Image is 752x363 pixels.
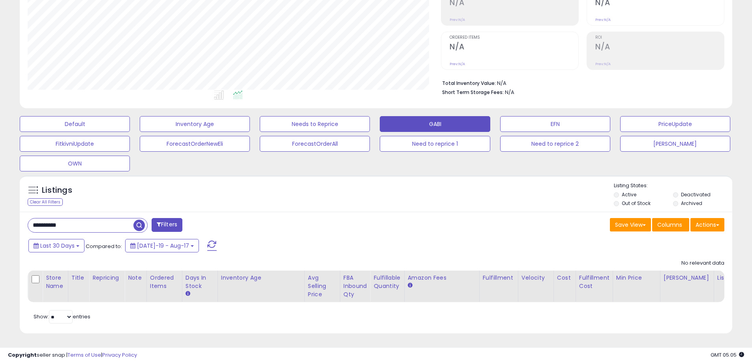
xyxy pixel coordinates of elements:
span: N/A [505,88,514,96]
strong: Copyright [8,351,37,359]
button: PriceUpdate [620,116,730,132]
span: Compared to: [86,243,122,250]
button: ForecastOrderAll [260,136,370,152]
small: Prev: N/A [450,17,465,22]
div: Store Name [46,274,65,290]
div: Velocity [521,274,550,282]
button: [DATE]-19 - Aug-17 [125,239,199,252]
label: Archived [681,200,702,207]
h5: Listings [42,185,72,196]
div: Amazon Fees [408,274,476,282]
div: Inventory Age [221,274,301,282]
h2: N/A [450,42,578,53]
div: Fulfillment Cost [579,274,609,290]
button: Inventory Age [140,116,250,132]
button: [PERSON_NAME] [620,136,730,152]
button: Need to reprice 1 [380,136,490,152]
div: Days In Stock [186,274,214,290]
div: Repricing [92,274,121,282]
span: ROI [595,36,724,40]
div: [PERSON_NAME] [664,274,711,282]
button: Default [20,116,130,132]
div: Avg Selling Price [308,274,337,299]
p: Listing States: [614,182,732,190]
button: Need to reprice 2 [500,136,610,152]
button: ForecastOrderNewEli [140,136,250,152]
small: Amazon Fees. [408,282,413,289]
span: 2025-09-17 05:05 GMT [711,351,744,359]
button: OWN [20,156,130,171]
button: Columns [652,218,689,231]
div: No relevant data [681,260,724,267]
b: Short Term Storage Fees: [442,89,504,96]
label: Out of Stock [622,200,651,207]
button: GABI [380,116,490,132]
div: seller snap | | [8,352,137,359]
label: Deactivated [681,191,711,198]
div: Title [71,274,86,282]
button: Needs to Reprice [260,116,370,132]
button: FitkivniUpdate [20,136,130,152]
a: Terms of Use [68,351,101,359]
span: Columns [657,221,682,229]
small: Prev: N/A [450,62,465,66]
small: Prev: N/A [595,62,611,66]
span: Last 30 Days [40,242,75,250]
div: Cost [557,274,572,282]
small: Days In Stock. [186,290,190,297]
h2: N/A [595,42,724,53]
span: Ordered Items [450,36,578,40]
div: Ordered Items [150,274,179,290]
small: Prev: N/A [595,17,611,22]
li: N/A [442,78,718,87]
button: Filters [152,218,182,232]
button: Save View [610,218,651,231]
label: Active [622,191,636,198]
div: Fulfillable Quantity [373,274,401,290]
button: EFN [500,116,610,132]
div: FBA inbound Qty [343,274,367,299]
div: Note [128,274,143,282]
span: [DATE]-19 - Aug-17 [137,242,189,250]
button: Actions [690,218,724,231]
a: Privacy Policy [102,351,137,359]
b: Total Inventory Value: [442,80,496,87]
div: Min Price [616,274,657,282]
div: Fulfillment [483,274,515,282]
button: Last 30 Days [28,239,84,252]
span: Show: entries [34,313,90,320]
div: Clear All Filters [28,198,63,206]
